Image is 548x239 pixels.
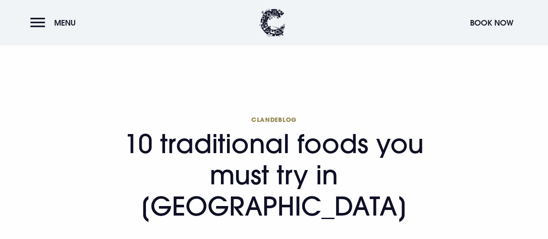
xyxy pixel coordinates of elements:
[100,115,448,124] span: Clandeblog
[100,115,448,222] h1: 10 traditional foods you must try in [GEOGRAPHIC_DATA]
[259,9,285,37] img: Clandeboye Lodge
[54,18,76,28] span: Menu
[466,13,518,32] button: Book Now
[30,13,80,32] button: Menu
